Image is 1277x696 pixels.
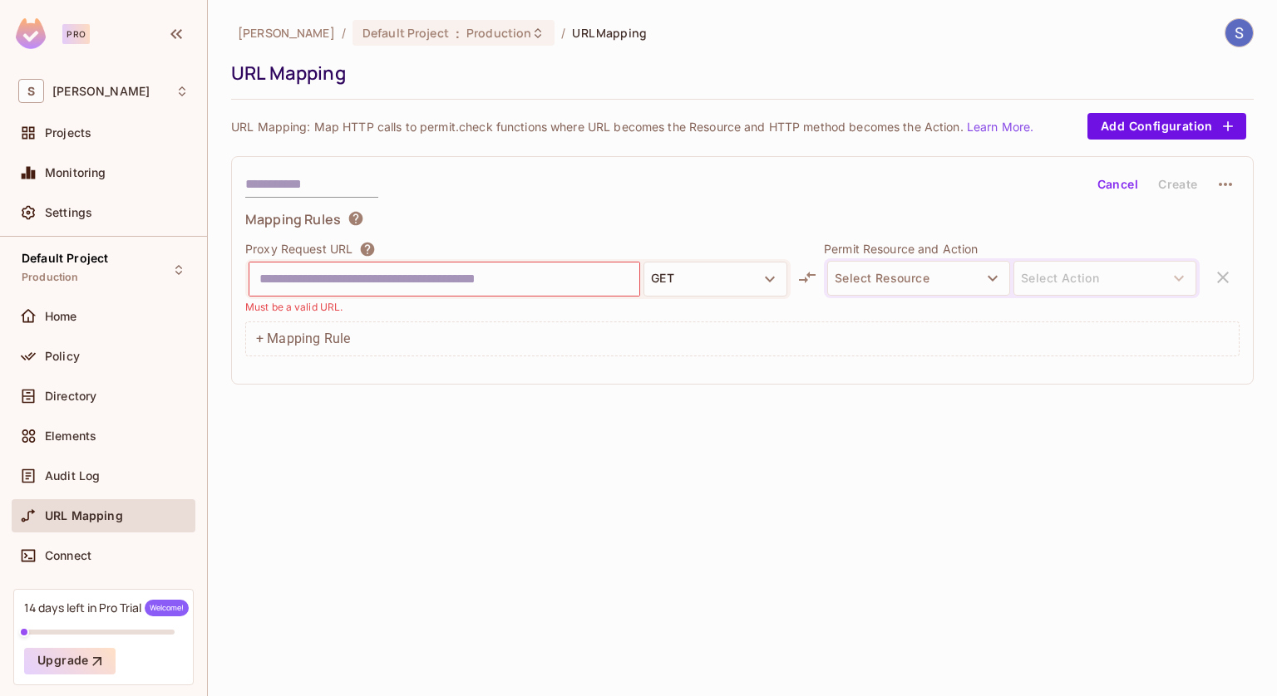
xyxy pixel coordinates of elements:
[52,85,150,98] span: Workspace: suyash
[22,271,79,284] span: Production
[827,261,1010,296] button: Select Resource
[824,241,1200,257] p: Permit Resource and Action
[1013,261,1196,296] span: select resource to select action
[62,24,90,44] div: Pro
[238,25,335,41] span: the active workspace
[1225,19,1253,47] img: Suyash Patalbansi
[24,600,189,616] div: 14 days left in Pro Trial
[572,25,646,41] span: URL Mapping
[342,25,346,41] li: /
[45,469,100,483] span: Audit Log
[45,166,106,179] span: Monitoring
[245,299,343,315] p: Must be a valid URL.
[245,210,341,228] span: Mapping Rules
[18,79,44,103] span: S
[1087,113,1246,140] button: Add Configuration
[45,390,96,403] span: Directory
[45,509,123,522] span: URL Mapping
[45,549,91,562] span: Connect
[22,252,108,265] span: Default Project
[1013,261,1196,296] button: Select Action
[24,648,116,674] button: Upgrade
[231,61,1245,86] div: URL Mapping
[245,241,353,257] p: Proxy Request URL
[455,27,461,40] span: :
[145,600,189,616] span: Welcome!
[362,25,449,41] span: Default Project
[45,310,77,323] span: Home
[561,25,565,41] li: /
[45,429,96,443] span: Elements
[1091,171,1145,198] button: Cancel
[16,18,46,49] img: SReyMgAAAABJRU5ErkJggg==
[643,262,787,297] button: GET
[45,350,80,363] span: Policy
[45,206,92,219] span: Settings
[245,321,1240,356] div: + Mapping Rule
[466,25,531,41] span: Production
[1151,171,1205,198] button: Create
[967,120,1033,134] a: Learn More.
[45,126,91,140] span: Projects
[231,119,1033,135] p: URL Mapping: Map HTTP calls to permit.check functions where URL becomes the Resource and HTTP met...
